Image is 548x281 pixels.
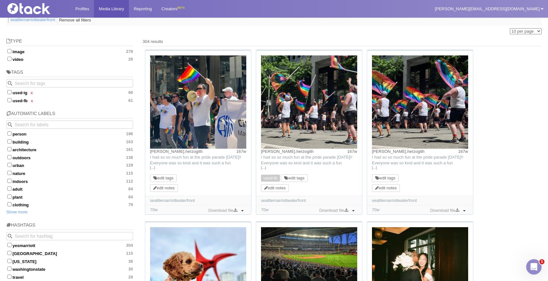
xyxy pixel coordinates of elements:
[7,251,12,255] input: [GEOGRAPHIC_DATA]115
[126,155,133,160] span: 138
[6,210,28,214] a: Show more
[150,55,246,149] img: Image may contain: parade, person, pride parade, adult, male, man, baton, stick, accessories, gla...
[8,122,12,127] svg: Search
[6,194,133,200] label: plant
[126,49,133,54] span: 278
[128,194,133,200] span: 84
[6,48,133,54] label: image
[153,176,173,180] a: edit tags
[6,258,133,264] label: [US_STATE]
[7,202,12,206] input: clothing79
[143,39,542,45] div: 304 results
[318,207,350,214] a: Download file
[6,250,133,256] label: [GEOGRAPHIC_DATA]
[6,138,133,145] label: building
[372,198,468,203] div: seattlemarriottwaterfront
[7,139,12,144] input: building163
[375,186,397,190] a: edit notes
[150,207,158,212] time: Added: 5/9/2024, 1:18:48 PM
[128,259,133,264] span: 36
[261,149,314,154] a: [PERSON_NAME].herzogith
[6,232,133,240] input: Search for hashtag
[6,162,133,168] label: urban
[261,55,357,149] img: Image may contain: parade, person, pride parade, adult, male, man, clothing, shorts, people, foot...
[261,175,280,181] span: used-fb
[6,97,133,103] label: used-fb
[6,232,15,240] button: Search
[284,176,304,180] a: edit tags
[8,234,12,238] svg: Search
[128,98,133,103] span: 61
[7,49,12,53] input: image278
[7,155,12,159] input: outdoors138
[126,179,133,184] span: 112
[261,207,269,212] time: Added: 5/9/2024, 1:18:46 PM
[7,171,12,175] input: nature115
[128,90,133,95] span: 66
[7,186,12,191] input: adult84
[153,186,175,190] a: edit notes
[59,17,91,23] div: Remove all filters
[57,16,93,24] a: Remove all filters
[7,243,12,247] input: yesmarriott304
[6,170,133,176] label: nature
[6,120,15,129] button: Search
[236,149,246,154] time: Posted: 6/27/2022, 12:52:06 AM
[6,79,15,87] button: Search
[8,81,12,86] svg: Search
[6,178,133,184] label: indoors
[539,259,544,264] span: 1
[6,70,133,77] h5: Tags
[7,90,12,94] input: used-igx 66
[7,147,12,151] input: architecture161
[372,207,380,212] time: Added: 5/9/2024, 1:18:45 PM
[7,259,12,263] input: [US_STATE]36
[6,56,133,62] label: video
[429,207,461,214] a: Download file
[126,171,133,176] span: 115
[261,198,357,203] div: seattlemarriottwaterfront
[6,274,133,280] label: travel
[526,259,542,275] iframe: Intercom live chat
[7,275,12,279] input: travel28
[458,149,468,154] time: Posted: 6/27/2022, 12:52:06 AM
[126,251,133,256] span: 115
[6,130,133,137] label: person
[6,201,133,208] label: clothing
[6,79,133,87] input: Search for tags
[128,202,133,207] span: 79
[150,198,246,203] div: seattlemarriottwaterfront
[207,207,239,214] a: Download file
[126,243,133,248] span: 304
[372,149,425,154] a: [PERSON_NAME].herzogith
[126,163,133,168] span: 129
[6,111,133,119] h5: Automatic Labels
[6,120,133,129] input: Search for labels
[372,165,468,171] a: […]
[6,223,133,230] h5: Hashtags
[177,4,185,11] div: BETA
[7,179,12,183] input: indoors112
[7,194,12,199] input: plant84
[10,17,55,23] a: seattlemarriottwaterfront
[261,165,357,171] a: […]
[128,186,133,192] span: 84
[6,89,133,95] label: used-ig
[128,57,133,62] span: 26
[126,139,133,145] span: 163
[264,186,286,190] a: edit notes
[150,149,203,154] a: [PERSON_NAME].herzogith
[150,165,246,171] a: […]
[7,98,12,102] input: used-fbx 61
[126,147,133,152] span: 161
[150,155,241,177] span: I had so so much fun at the pride parade [DATE]!! Everyone was so kind and it was such a fun expe...
[372,155,463,177] span: I had so so much fun at the pride parade [DATE]!! Everyone was so kind and it was such a fun expe...
[6,242,133,248] label: yesmarriott
[6,154,133,161] label: outdoors
[7,163,12,167] input: urban129
[126,131,133,136] span: 196
[128,275,133,280] span: 28
[261,155,352,177] span: I had so so much fun at the pride parade [DATE]!! Everyone was so kind and it was such a fun expe...
[7,267,12,271] input: washingtonstate30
